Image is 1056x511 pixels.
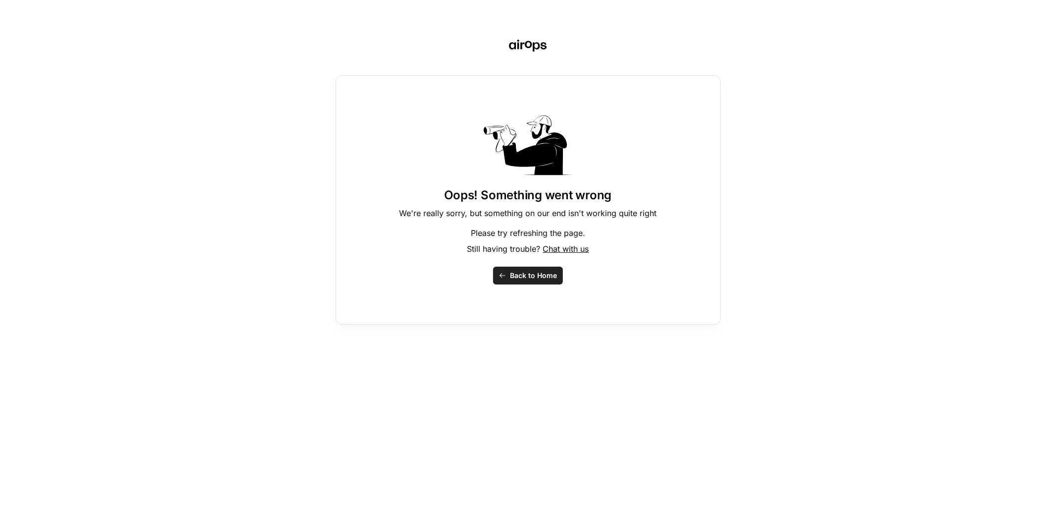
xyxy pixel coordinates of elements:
h1: Oops! Something went wrong [445,187,612,203]
span: Chat with us [543,244,589,254]
p: Still having trouble? [467,243,589,255]
p: Please try refreshing the page. [471,227,585,239]
span: Back to Home [510,271,557,281]
p: We're really sorry, but something on our end isn't working quite right [400,207,657,219]
button: Back to Home [493,267,563,284]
